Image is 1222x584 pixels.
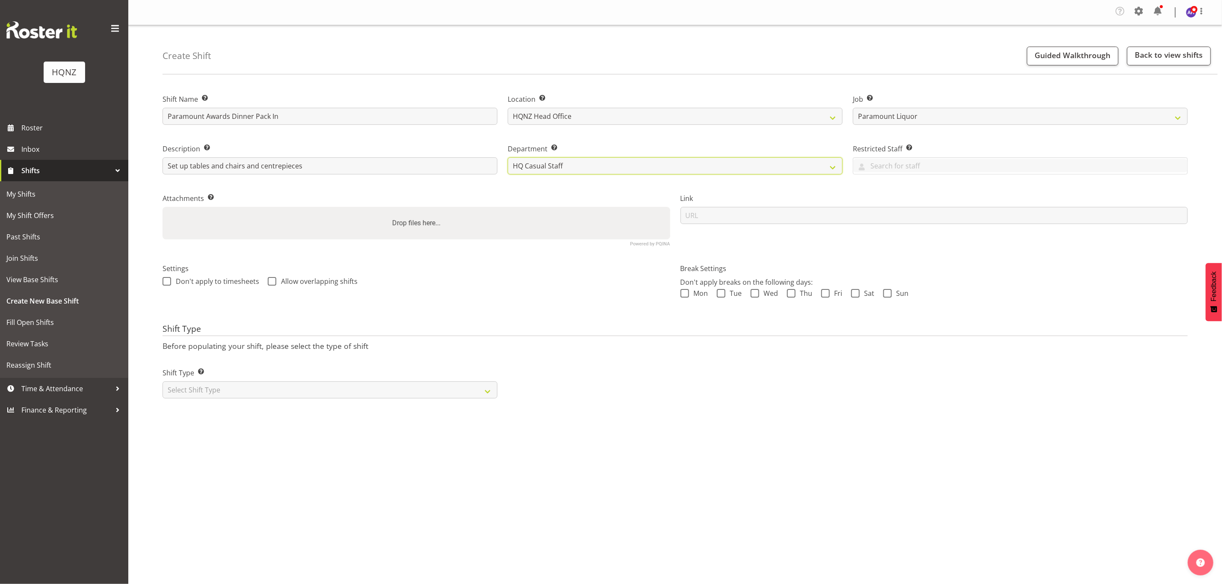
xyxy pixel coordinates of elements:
a: Powered by PQINA [630,242,670,246]
label: Description [163,144,497,154]
a: View Base Shifts [2,269,126,290]
span: Allow overlapping shifts [276,277,358,286]
span: Thu [796,289,813,298]
span: Tue [725,289,742,298]
span: Feedback [1210,271,1218,301]
a: Create New Base Shift [2,290,126,312]
input: URL [681,207,1188,224]
img: help-xxl-2.png [1196,558,1205,567]
label: Restricted Staff [853,144,1188,154]
span: My Shift Offers [6,209,122,222]
span: Sun [892,289,909,298]
label: Job [853,94,1188,104]
a: Reassign Shift [2,354,126,376]
div: HQNZ [52,66,77,79]
label: Location [508,94,843,104]
span: Wed [759,289,778,298]
label: Drop files here... [389,215,444,232]
input: Description [163,157,497,174]
span: Don't apply to timesheets [171,277,259,286]
a: Join Shifts [2,248,126,269]
span: Mon [689,289,708,298]
label: Settings [163,263,670,274]
a: My Shifts [2,183,126,205]
h4: Shift Type [163,324,1188,336]
a: Review Tasks [2,333,126,354]
label: Break Settings [681,263,1188,274]
h4: Create Shift [163,51,211,61]
span: Shifts [21,164,111,177]
label: Attachments [163,193,670,204]
a: Back to view shifts [1127,47,1211,65]
span: Fri [830,289,843,298]
span: Review Tasks [6,337,122,350]
span: Create New Base Shift [6,295,122,307]
a: My Shift Offers [2,205,126,226]
span: Finance & Reporting [21,404,111,416]
span: View Base Shifts [6,273,122,286]
img: Rosterit website logo [6,21,77,38]
label: Shift Type [163,368,497,378]
label: Department [508,144,843,154]
input: Shift Name [163,108,497,125]
a: Fill Open Shifts [2,312,126,333]
button: Feedback - Show survey [1206,263,1222,321]
span: Sat [860,289,875,298]
button: Guided Walkthrough [1027,47,1118,65]
input: Search for staff [853,159,1187,172]
span: Past Shifts [6,230,122,243]
span: Inbox [21,143,124,156]
a: Past Shifts [2,226,126,248]
span: Guided Walkthrough [1035,50,1110,60]
span: Fill Open Shifts [6,316,122,329]
p: Before populating your shift, please select the type of shift [163,341,1188,351]
span: Reassign Shift [6,359,122,372]
span: My Shifts [6,188,122,201]
label: Link [681,193,1188,204]
span: Join Shifts [6,252,122,265]
img: alanna-haysmith10795.jpg [1186,7,1196,18]
label: Shift Name [163,94,497,104]
p: Don't apply breaks on the following days: [681,277,1188,287]
span: Roster [21,121,124,134]
span: Time & Attendance [21,382,111,395]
